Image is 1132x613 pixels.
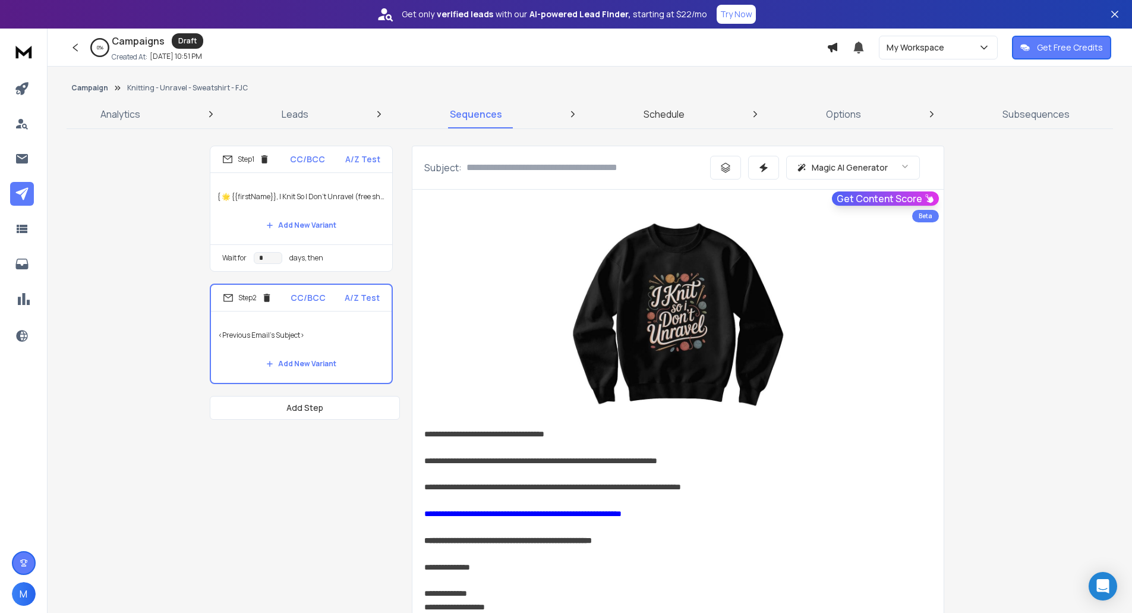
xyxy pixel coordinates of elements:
button: Magic AI Generator [786,156,920,180]
div: Step 2 [223,293,272,303]
strong: AI-powered Lead Finder, [529,8,630,20]
div: Step 1 [222,154,270,165]
p: days, then [289,253,323,263]
button: Get Content Score [832,191,939,206]
p: [DATE] 10:51 PM [150,52,202,61]
li: Step2CC/BCCA/Z Test<Previous Email's Subject>Add New Variant [210,284,393,384]
p: A/Z Test [345,292,380,304]
p: Get only with our starting at $22/mo [402,8,707,20]
p: Options [826,107,861,121]
img: logo [12,40,36,62]
p: Get Free Credits [1037,42,1103,54]
button: Add Step [210,396,400,420]
p: Knitting - Unravel - Sweatshirt - FJC [127,83,248,93]
p: Created At: [112,52,147,62]
a: Subsequences [995,100,1077,128]
p: Analytics [100,107,140,121]
button: Get Free Credits [1012,36,1111,59]
p: Subject: [424,161,462,175]
p: 0 % [97,44,103,51]
button: Try Now [717,5,756,24]
p: Schedule [644,107,685,121]
div: Beta [912,210,939,222]
button: Add New Variant [257,213,346,237]
p: CC/BCC [290,153,325,165]
p: Magic AI Generator [812,162,888,174]
p: Wait for [222,253,247,263]
button: M [12,582,36,606]
p: My Workspace [887,42,949,54]
button: Add New Variant [257,352,346,376]
li: Step1CC/BCCA/Z Test{ 🌟 {{firstName}}, I Knit So I Don't Unravel (free shipping)! 🌟 | 🧵 {{firstNam... [210,146,393,272]
a: Analytics [93,100,147,128]
p: Try Now [720,8,752,20]
div: Draft [172,33,203,49]
a: Leads [275,100,316,128]
p: { 🌟 {{firstName}}, I Knit So I Don't Unravel (free shipping)! 🌟 | 🧵 {{firstName}}, Free Shipping ... [217,180,385,213]
p: Sequences [450,107,502,121]
div: Open Intercom Messenger [1089,572,1117,601]
button: Campaign [71,83,108,93]
p: Subsequences [1002,107,1070,121]
a: Options [819,100,868,128]
strong: verified leads [437,8,493,20]
p: <Previous Email's Subject> [218,319,384,352]
p: A/Z Test [345,153,380,165]
p: Leads [282,107,308,121]
p: CC/BCC [291,292,326,304]
h1: Campaigns [112,34,165,48]
a: Schedule [636,100,692,128]
a: Sequences [443,100,509,128]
